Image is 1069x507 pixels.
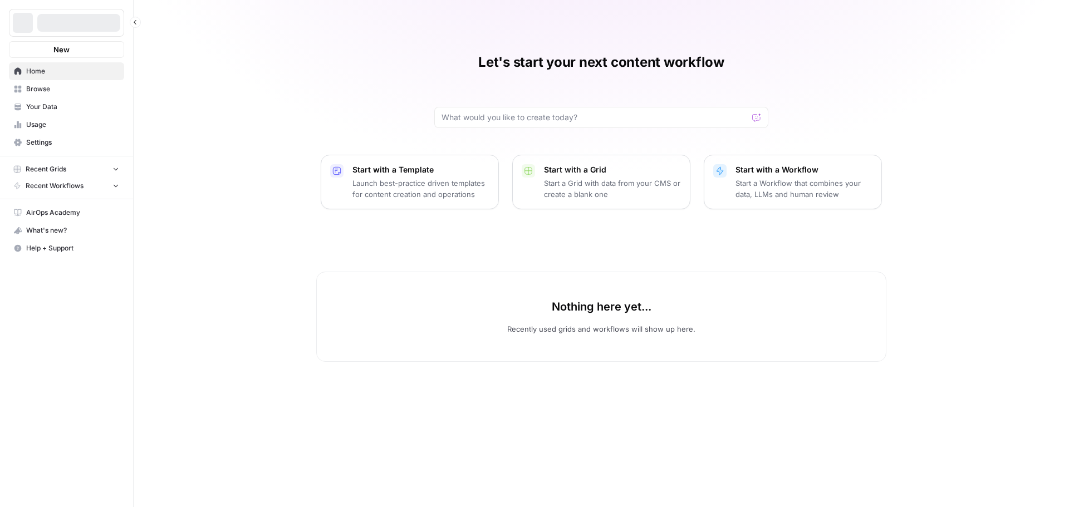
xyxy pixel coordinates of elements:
[321,155,499,209] button: Start with a TemplateLaunch best-practice driven templates for content creation and operations
[9,178,124,194] button: Recent Workflows
[26,164,66,174] span: Recent Grids
[9,221,124,239] button: What's new?
[53,44,70,55] span: New
[552,299,651,314] p: Nothing here yet...
[507,323,695,334] p: Recently used grids and workflows will show up here.
[26,243,119,253] span: Help + Support
[26,137,119,147] span: Settings
[9,62,124,80] a: Home
[735,164,872,175] p: Start with a Workflow
[9,41,124,58] button: New
[735,178,872,200] p: Start a Workflow that combines your data, LLMs and human review
[442,112,748,123] input: What would you like to create today?
[9,80,124,98] a: Browse
[26,120,119,130] span: Usage
[512,155,690,209] button: Start with a GridStart a Grid with data from your CMS or create a blank one
[26,181,84,191] span: Recent Workflows
[9,116,124,134] a: Usage
[352,164,489,175] p: Start with a Template
[544,178,681,200] p: Start a Grid with data from your CMS or create a blank one
[26,208,119,218] span: AirOps Academy
[704,155,882,209] button: Start with a WorkflowStart a Workflow that combines your data, LLMs and human review
[9,239,124,257] button: Help + Support
[9,204,124,221] a: AirOps Academy
[26,102,119,112] span: Your Data
[26,66,119,76] span: Home
[544,164,681,175] p: Start with a Grid
[9,98,124,116] a: Your Data
[478,53,724,71] h1: Let's start your next content workflow
[9,134,124,151] a: Settings
[352,178,489,200] p: Launch best-practice driven templates for content creation and operations
[9,161,124,178] button: Recent Grids
[26,84,119,94] span: Browse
